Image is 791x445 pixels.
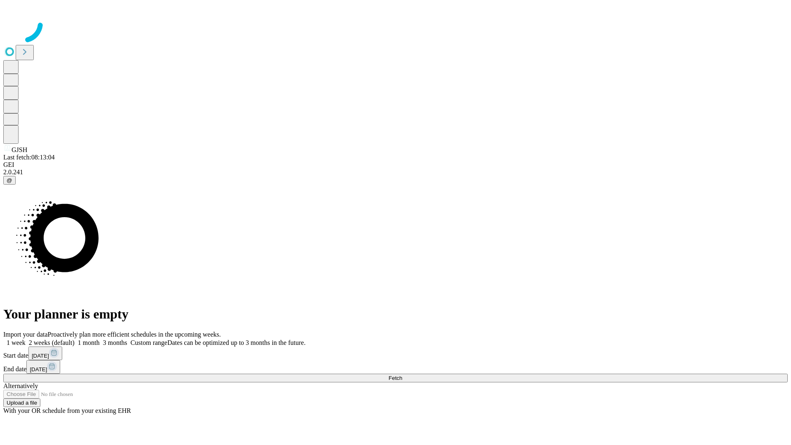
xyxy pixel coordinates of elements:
[388,375,402,381] span: Fetch
[7,339,26,346] span: 1 week
[29,339,75,346] span: 2 weeks (default)
[3,382,38,389] span: Alternatively
[30,366,47,372] span: [DATE]
[3,398,40,407] button: Upload a file
[103,339,127,346] span: 3 months
[3,176,16,185] button: @
[131,339,167,346] span: Custom range
[48,331,221,338] span: Proactively plan more efficient schedules in the upcoming weeks.
[3,169,788,176] div: 2.0.241
[167,339,305,346] span: Dates can be optimized up to 3 months in the future.
[7,177,12,183] span: @
[3,154,55,161] span: Last fetch: 08:13:04
[28,347,62,360] button: [DATE]
[78,339,100,346] span: 1 month
[32,353,49,359] span: [DATE]
[3,307,788,322] h1: Your planner is empty
[26,360,60,374] button: [DATE]
[3,347,788,360] div: Start date
[3,331,48,338] span: Import your data
[3,161,788,169] div: GEI
[3,360,788,374] div: End date
[3,407,131,414] span: With your OR schedule from your existing EHR
[3,374,788,382] button: Fetch
[12,146,27,153] span: GJSH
